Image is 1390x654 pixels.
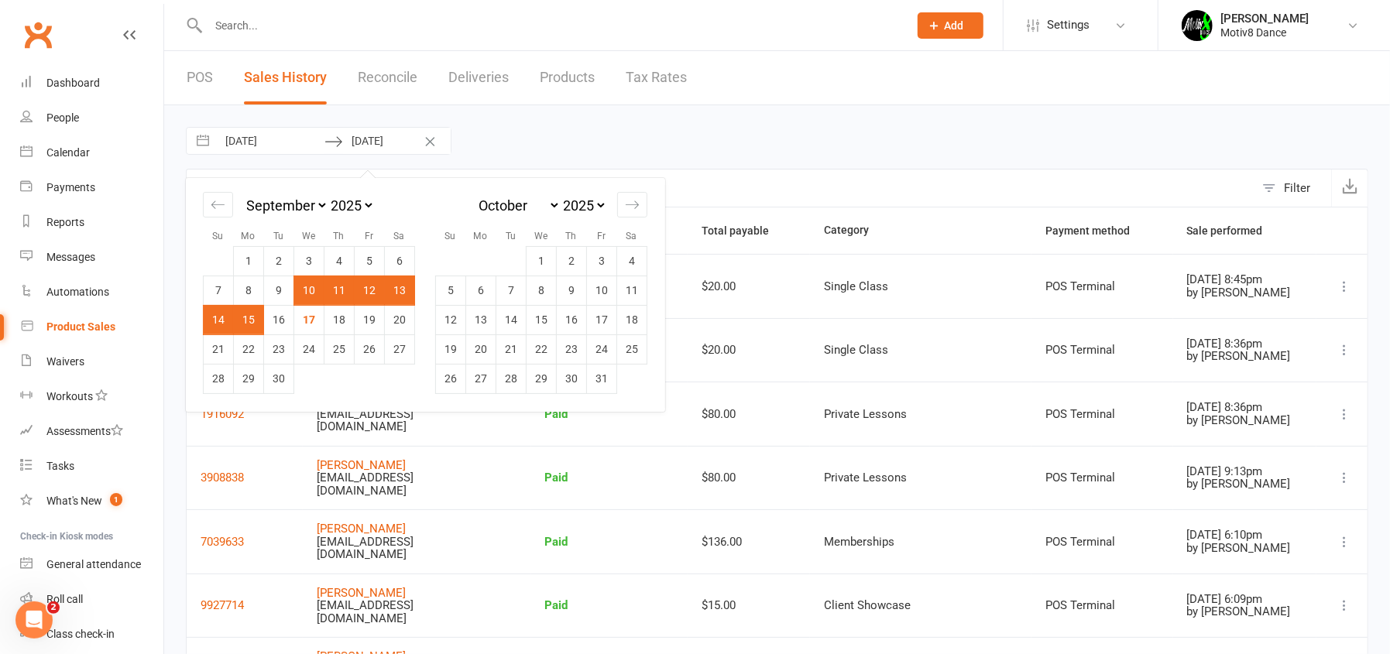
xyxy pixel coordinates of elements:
td: Choose Monday, October 6, 2025 as your check-out date. It’s available. [466,276,496,305]
iframe: Intercom live chat [15,601,53,639]
div: Private Lessons [824,408,1018,421]
input: From [217,128,324,154]
div: Dashboard [46,77,100,89]
td: Choose Friday, October 3, 2025 as your check-out date. It’s available. [587,246,617,276]
div: Reports [46,216,84,228]
a: Messages [20,240,163,275]
button: 9927714 [201,596,244,615]
div: Automations [46,286,109,298]
div: Memberships [824,536,1018,549]
small: Tu [273,231,283,241]
div: [EMAIL_ADDRESS][DOMAIN_NAME] [317,599,456,625]
td: Choose Sunday, October 12, 2025 as your check-out date. It’s available. [436,305,466,334]
td: Selected. Friday, September 12, 2025 [355,276,385,305]
td: Choose Monday, September 1, 2025 as your check-out date. It’s available. [234,246,264,276]
td: Choose Thursday, October 9, 2025 as your check-out date. It’s available. [557,276,587,305]
div: by [PERSON_NAME] [1187,414,1303,427]
td: Selected as start date. Wednesday, September 10, 2025 [294,276,324,305]
td: Choose Thursday, October 16, 2025 as your check-out date. It’s available. [557,305,587,334]
td: Choose Saturday, October 18, 2025 as your check-out date. It’s available. [617,305,647,334]
div: [PERSON_NAME] [1220,12,1309,26]
td: Choose Saturday, October 4, 2025 as your check-out date. It’s available. [617,246,647,276]
div: POS Terminal [1045,599,1158,612]
div: by [PERSON_NAME] [1187,478,1303,491]
div: Single Class [824,344,1018,357]
td: Choose Wednesday, September 24, 2025 as your check-out date. It’s available. [294,334,324,364]
td: Choose Tuesday, October 28, 2025 as your check-out date. It’s available. [496,364,527,393]
td: Choose Saturday, October 11, 2025 as your check-out date. It’s available. [617,276,647,305]
div: $136.00 [702,536,796,549]
button: 1916092 [201,405,244,423]
td: Choose Sunday, September 7, 2025 as your check-out date. It’s available. [204,276,234,305]
td: Selected as end date. Monday, September 15, 2025 [234,305,264,334]
small: Su [213,231,224,241]
button: Add [918,12,983,39]
div: [DATE] 8:45pm [1187,273,1303,286]
td: Choose Sunday, October 26, 2025 as your check-out date. It’s available. [436,364,466,393]
td: Selected. Thursday, September 11, 2025 [324,276,355,305]
td: Choose Thursday, October 30, 2025 as your check-out date. It’s available. [557,364,587,393]
small: Mo [242,231,256,241]
a: [PERSON_NAME] [317,458,406,472]
div: Payments [46,181,95,193]
a: Automations [20,275,163,310]
td: Choose Tuesday, September 30, 2025 as your check-out date. It’s available. [264,364,294,393]
a: Tax Rates [626,51,687,104]
td: Choose Saturday, September 6, 2025 as your check-out date. It’s available. [385,246,415,276]
div: Calendar [46,146,90,159]
div: Calendar [186,178,664,412]
small: Sa [626,231,637,241]
div: [DATE] 8:36pm [1187,337,1303,351]
div: by [PERSON_NAME] [1187,286,1303,300]
div: $80.00 [702,408,796,421]
a: Product Sales [20,310,163,344]
button: Filter [1254,169,1331,207]
td: Choose Friday, September 19, 2025 as your check-out date. It’s available. [355,305,385,334]
td: Choose Saturday, September 27, 2025 as your check-out date. It’s available. [385,334,415,364]
td: Choose Monday, September 29, 2025 as your check-out date. It’s available. [234,364,264,393]
span: Sale performed [1187,224,1280,237]
td: Choose Monday, September 22, 2025 as your check-out date. It’s available. [234,334,264,364]
div: POS Terminal [1045,408,1158,421]
a: Clubworx [19,15,57,54]
a: Calendar [20,135,163,170]
div: Product Sales [46,320,115,333]
a: Class kiosk mode [20,617,163,652]
td: Choose Sunday, October 5, 2025 as your check-out date. It’s available. [436,276,466,305]
a: Tasks [20,449,163,484]
td: Choose Tuesday, September 23, 2025 as your check-out date. It’s available. [264,334,294,364]
td: Choose Wednesday, October 1, 2025 as your check-out date. It’s available. [527,246,557,276]
div: Roll call [46,593,83,605]
td: Choose Tuesday, September 9, 2025 as your check-out date. It’s available. [264,276,294,305]
a: Dashboard [20,66,163,101]
td: Choose Wednesday, October 29, 2025 as your check-out date. It’s available. [527,364,557,393]
td: Choose Friday, September 26, 2025 as your check-out date. It’s available. [355,334,385,364]
div: Move forward to switch to the next month. [617,192,647,217]
a: Assessments [20,414,163,449]
td: Choose Tuesday, October 21, 2025 as your check-out date. It’s available. [496,334,527,364]
td: Choose Wednesday, October 8, 2025 as your check-out date. It’s available. [527,276,557,305]
a: Products [540,51,595,104]
td: Choose Wednesday, October 15, 2025 as your check-out date. It’s available. [527,305,557,334]
td: Choose Friday, October 31, 2025 as your check-out date. It’s available. [587,364,617,393]
td: Choose Tuesday, October 7, 2025 as your check-out date. It’s available. [496,276,527,305]
div: Filter [1284,179,1310,197]
a: General attendance kiosk mode [20,547,163,582]
div: POS Terminal [1045,344,1158,357]
span: Add [945,19,964,32]
div: Tasks [46,460,74,472]
small: Sa [394,231,405,241]
a: Workouts [20,379,163,414]
button: 3908838 [201,468,244,487]
div: [EMAIL_ADDRESS][DOMAIN_NAME] [317,471,456,497]
td: Choose Thursday, October 23, 2025 as your check-out date. It’s available. [557,334,587,364]
div: Single Class [824,280,1018,293]
div: Assessments [46,425,123,437]
span: Payment method [1045,224,1147,237]
a: Reconcile [358,51,417,104]
a: [PERSON_NAME] [317,586,406,600]
td: Choose Thursday, October 2, 2025 as your check-out date. It’s available. [557,246,587,276]
td: Choose Friday, October 17, 2025 as your check-out date. It’s available. [587,305,617,334]
div: [DATE] 9:13pm [1187,465,1303,478]
th: Category [810,207,1031,254]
